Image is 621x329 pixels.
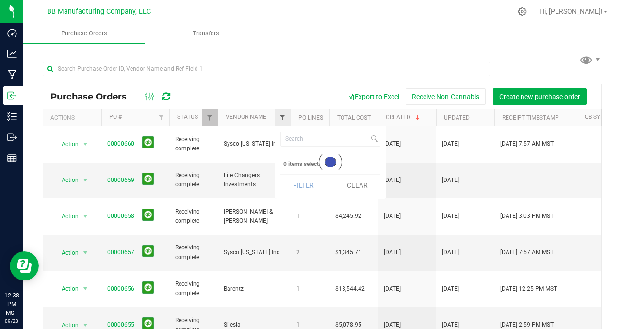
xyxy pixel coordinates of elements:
[53,246,79,260] span: Action
[384,139,401,148] span: [DATE]
[175,280,212,298] span: Receiving complete
[335,212,361,221] span: $4,245.92
[442,284,459,294] span: [DATE]
[7,70,17,80] inline-svg: Manufacturing
[341,88,406,105] button: Export to Excel
[175,135,212,153] span: Receiving complete
[50,115,98,121] div: Actions
[177,114,198,120] a: Status
[53,173,79,187] span: Action
[80,282,92,296] span: select
[7,28,17,38] inline-svg: Dashboard
[7,153,17,163] inline-svg: Reports
[296,284,324,294] span: 1
[500,248,554,257] span: [DATE] 7:57 AM MST
[175,171,212,189] span: Receiving complete
[80,137,92,151] span: select
[406,88,486,105] button: Receive Non-Cannabis
[442,248,459,257] span: [DATE]
[145,23,267,44] a: Transfers
[384,248,401,257] span: [DATE]
[224,139,285,148] span: Sysco [US_STATE] Inc
[335,248,361,257] span: $1,345.71
[4,291,19,317] p: 12:38 PM MST
[175,243,212,262] span: Receiving complete
[47,7,151,16] span: BB Manufacturing Company, LLC
[224,248,285,257] span: Sysco [US_STATE] Inc
[442,139,459,148] span: [DATE]
[500,212,554,221] span: [DATE] 3:03 PM MST
[53,282,79,296] span: Action
[107,249,134,256] a: 00000657
[502,115,559,121] a: Receipt Timestamp
[442,212,459,221] span: [DATE]
[442,176,459,185] span: [DATE]
[499,93,580,100] span: Create new purchase order
[7,91,17,100] inline-svg: Inbound
[7,112,17,121] inline-svg: Inventory
[10,251,39,280] iframe: Resource center
[275,109,291,126] a: Filter
[53,210,79,223] span: Action
[175,207,212,226] span: Receiving complete
[80,210,92,223] span: select
[107,321,134,328] a: 00000655
[444,115,470,121] a: Updated
[107,140,134,147] a: 00000660
[202,109,218,126] a: Filter
[53,137,79,151] span: Action
[80,173,92,187] span: select
[384,212,401,221] span: [DATE]
[384,284,401,294] span: [DATE]
[180,29,232,38] span: Transfers
[50,91,136,102] span: Purchase Orders
[48,29,120,38] span: Purchase Orders
[493,88,587,105] button: Create new purchase order
[384,176,401,185] span: [DATE]
[539,7,603,15] span: Hi, [PERSON_NAME]!
[80,246,92,260] span: select
[516,7,528,16] div: Manage settings
[337,115,371,121] a: Total Cost
[109,114,122,120] a: PO #
[500,284,557,294] span: [DATE] 12:25 PM MST
[7,49,17,59] inline-svg: Analytics
[335,284,365,294] span: $13,544.42
[226,114,266,120] a: Vendor Name
[224,171,285,189] span: Life Changers Investments
[107,213,134,219] a: 00000658
[500,139,554,148] span: [DATE] 7:57 AM MST
[224,284,285,294] span: Barentz
[107,177,134,183] a: 00000659
[224,207,285,226] span: [PERSON_NAME] & [PERSON_NAME]
[107,285,134,292] a: 00000656
[386,114,422,121] a: Created
[23,23,145,44] a: Purchase Orders
[7,132,17,142] inline-svg: Outbound
[296,248,324,257] span: 2
[298,115,323,121] a: PO Lines
[43,62,490,76] input: Search Purchase Order ID, Vendor Name and Ref Field 1
[4,317,19,325] p: 09/23
[153,109,169,126] a: Filter
[296,212,324,221] span: 1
